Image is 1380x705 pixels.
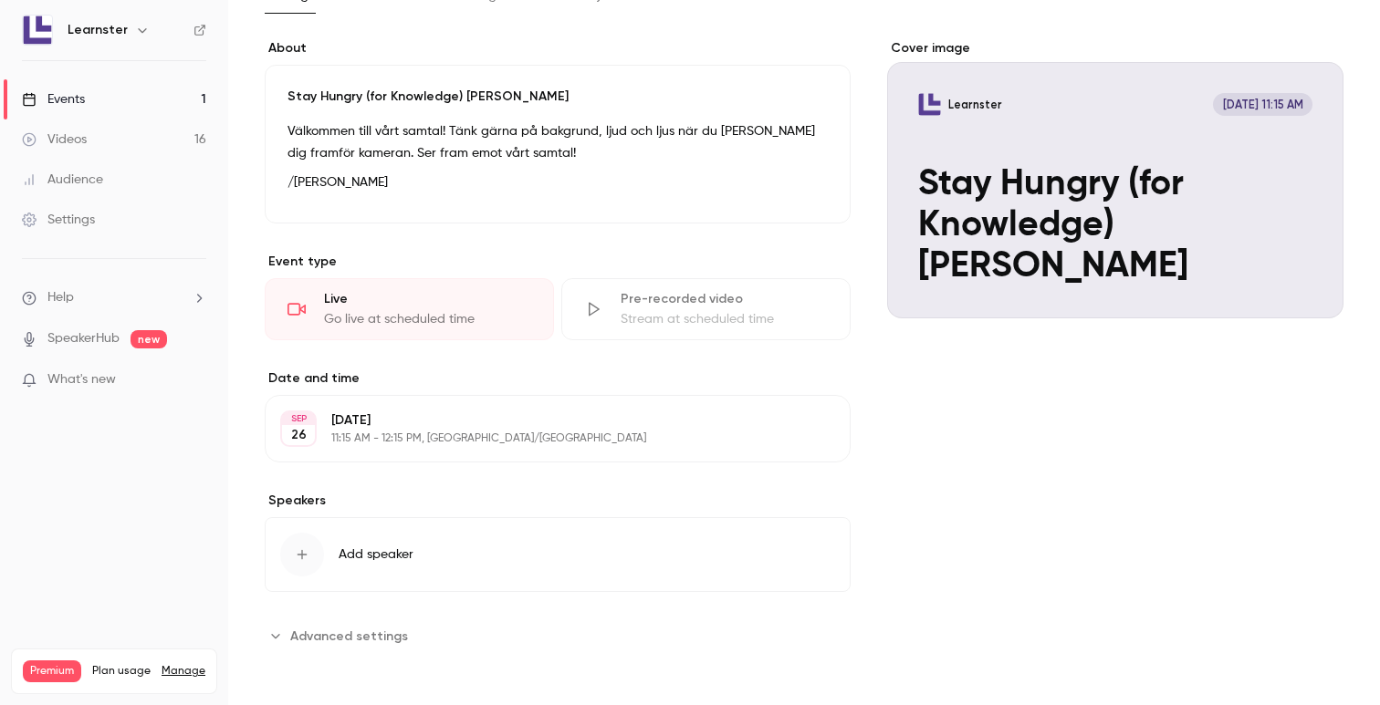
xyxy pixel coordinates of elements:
span: Help [47,288,74,307]
span: new [131,330,167,348]
p: Event type [265,253,851,271]
p: 11:15 AM - 12:15 PM, [GEOGRAPHIC_DATA]/[GEOGRAPHIC_DATA] [331,431,754,446]
div: Videos [22,130,87,149]
section: Cover image [887,39,1343,318]
div: Go live at scheduled time [324,310,531,328]
p: 26 [291,426,307,444]
div: SEP [282,412,315,425]
div: Events [22,90,85,109]
p: Stay Hungry (for Knowledge) [PERSON_NAME] [287,88,828,106]
p: /[PERSON_NAME] [287,171,828,193]
p: Välkommen till vårt samtal! Tänk gärna på bakgrund, ljud och ljus när du [PERSON_NAME] dig framfö... [287,120,828,164]
div: Settings [22,211,95,229]
div: Pre-recorded videoStream at scheduled time [561,278,851,340]
img: Learnster [23,16,52,45]
button: Add speaker [265,517,851,592]
li: help-dropdown-opener [22,288,206,307]
h6: Learnster [68,21,128,39]
a: Manage [162,664,205,679]
label: Speakers [265,492,851,510]
div: Pre-recorded video [621,290,828,308]
span: Plan usage [92,664,151,679]
div: Live [324,290,531,308]
span: Add speaker [339,545,413,564]
a: SpeakerHub [47,329,120,348]
span: Advanced settings [290,627,408,646]
label: About [265,39,851,57]
label: Date and time [265,369,851,388]
label: Cover image [887,39,1343,57]
span: Premium [23,660,81,682]
div: Audience [22,171,103,189]
iframe: Noticeable Trigger [184,372,206,389]
button: Advanced settings [265,621,419,650]
div: Stream at scheduled time [621,310,828,328]
p: [DATE] [331,411,754,430]
section: Advanced settings [265,621,851,650]
div: LiveGo live at scheduled time [265,278,554,340]
span: What's new [47,370,116,389]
